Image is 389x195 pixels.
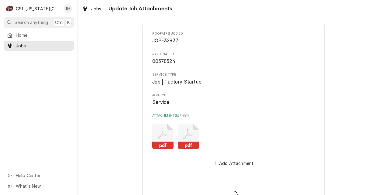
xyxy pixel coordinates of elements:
[107,5,172,13] span: Update Job Attachments
[4,41,74,51] a: Jobs
[212,159,255,167] button: Add Attachment
[152,31,315,167] div: Job Pause Form
[67,19,70,26] span: K
[16,172,70,179] span: Help Center
[5,4,14,13] div: C
[152,38,178,43] span: JOB-32837
[152,72,315,85] div: Service Type
[152,93,315,106] div: Job Type
[152,124,174,149] button: pdf
[4,17,74,28] button: Search anythingCtrlK
[152,79,201,85] span: Job | Factory Startup
[64,4,72,13] div: BH
[4,181,74,191] a: Go to What's New
[15,19,48,26] span: Search anything
[152,31,315,36] span: Roopairs Job ID
[152,58,315,65] span: Rational ID
[91,5,102,12] span: Jobs
[152,72,315,77] span: Service Type
[16,43,71,49] span: Jobs
[16,183,70,189] span: What's New
[152,52,315,57] span: Rational ID
[16,5,60,12] div: CSI [US_STATE][GEOGRAPHIC_DATA]
[152,37,315,44] span: Roopairs Job ID
[152,78,315,86] span: Service Type
[152,52,315,65] div: Rational ID
[16,32,71,38] span: Home
[177,114,189,117] span: ( if any )
[152,93,315,98] span: Job Type
[5,4,14,13] div: CSI Kansas City's Avatar
[4,170,74,180] a: Go to Help Center
[4,30,74,40] a: Home
[178,124,199,149] button: pdf
[152,99,315,106] span: Job Type
[80,4,104,14] a: Jobs
[152,31,315,44] div: Roopairs Job ID
[64,4,72,13] div: Brian Hawkins's Avatar
[152,58,175,64] span: 00578524
[152,99,170,105] span: Service
[152,113,315,118] label: Attachments
[55,19,63,26] span: Ctrl
[152,113,315,167] div: Attachments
